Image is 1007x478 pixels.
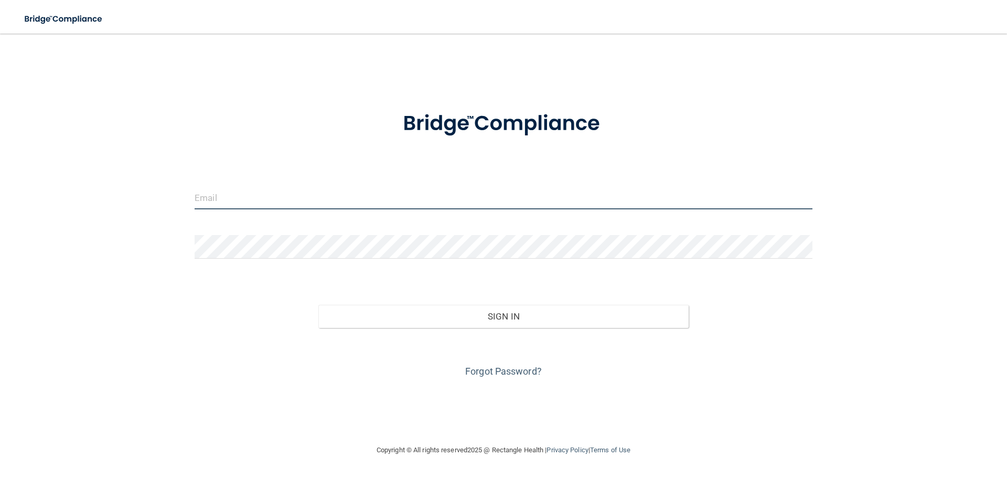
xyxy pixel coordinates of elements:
[195,186,812,209] input: Email
[465,366,542,377] a: Forgot Password?
[547,446,588,454] a: Privacy Policy
[16,8,112,30] img: bridge_compliance_login_screen.278c3ca4.svg
[312,433,695,467] div: Copyright © All rights reserved 2025 @ Rectangle Health | |
[590,446,630,454] a: Terms of Use
[381,97,626,151] img: bridge_compliance_login_screen.278c3ca4.svg
[318,305,689,328] button: Sign In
